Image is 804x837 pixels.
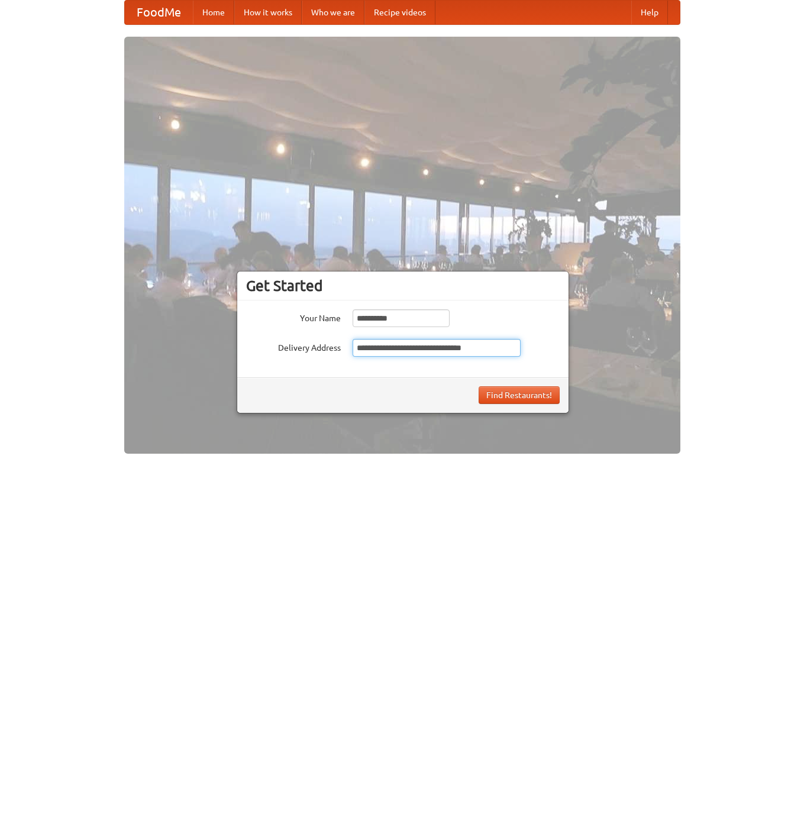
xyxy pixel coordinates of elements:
a: Who we are [302,1,364,24]
a: How it works [234,1,302,24]
a: Home [193,1,234,24]
a: FoodMe [125,1,193,24]
button: Find Restaurants! [479,386,560,404]
a: Help [631,1,668,24]
a: Recipe videos [364,1,435,24]
h3: Get Started [246,277,560,295]
label: Delivery Address [246,339,341,354]
label: Your Name [246,309,341,324]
